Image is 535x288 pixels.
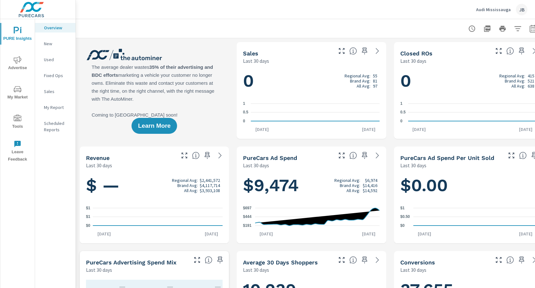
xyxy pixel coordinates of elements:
p: Regional Avg: [499,73,525,78]
span: Save this to your personalized report [215,255,225,265]
p: Fixed Ops [44,72,70,79]
button: "Export Report to PDF" [481,22,494,35]
p: [DATE] [255,231,277,237]
p: [DATE] [200,231,223,237]
p: Regional Avg: [172,178,198,183]
span: This table looks at how you compare to the amount of budget you spend per channel as opposed to y... [205,256,212,264]
h5: Average 30 Days Shoppers [243,259,318,266]
p: Last 30 days [400,266,426,274]
text: $0 [400,223,405,228]
button: Make Fullscreen [192,255,202,265]
p: Audi Mississauga [476,7,511,12]
text: $0.50 [400,215,410,219]
p: 97 [373,83,377,89]
p: All Avg: [511,83,525,89]
div: nav menu [0,19,35,166]
span: Save this to your personalized report [360,150,370,161]
h5: Sales [243,50,258,57]
span: Save this to your personalized report [517,255,527,265]
p: All Avg: [346,188,360,193]
button: Make Fullscreen [494,255,504,265]
span: Save this to your personalized report [202,150,212,161]
div: My Report [35,103,75,112]
p: Brand Avg: [340,183,360,188]
p: Last 30 days [86,162,112,169]
text: $1 [400,206,405,210]
a: See more details in report [215,150,225,161]
p: 638 [528,83,534,89]
p: Last 30 days [243,266,269,274]
span: A rolling 30 day total of daily Shoppers on the dealership website, averaged over the selected da... [349,256,357,264]
button: Make Fullscreen [494,46,504,56]
text: $1 [86,215,90,219]
span: Save this to your personalized report [360,255,370,265]
span: Average cost of advertising per each vehicle sold at the dealer over the selected date range. The... [519,152,527,159]
span: Leave Feedback [2,140,33,163]
h5: Conversions [400,259,435,266]
p: 521 [528,78,534,83]
text: $191 [243,223,252,228]
span: PURE Insights [2,27,33,42]
p: Overview [44,25,70,31]
p: [DATE] [358,126,380,133]
button: Make Fullscreen [337,255,347,265]
p: [DATE] [358,231,380,237]
p: [DATE] [413,231,436,237]
div: Overview [35,23,75,32]
h1: $9,474 [243,175,380,196]
h5: PureCars Ad Spend Per Unit Sold [400,155,494,161]
p: Brand Avg: [350,78,370,83]
p: [DATE] [93,231,115,237]
text: 0.5 [400,110,406,115]
text: 0.5 [243,110,248,115]
p: $2,441,572 [200,178,220,183]
h5: PureCars Ad Spend [243,155,297,161]
p: Last 30 days [86,266,112,274]
p: Brand Avg: [505,78,525,83]
p: $4,117,714 [200,183,220,188]
div: JB [516,4,527,15]
text: $444 [243,215,252,219]
span: Save this to your personalized report [360,46,370,56]
span: Total sales revenue over the selected date range. [Source: This data is sourced from the dealer’s... [192,152,200,159]
p: Used [44,56,70,63]
a: See more details in report [372,46,382,56]
text: $0 [86,223,90,228]
p: All Avg: [184,188,198,193]
h5: PureCars Advertising Spend Mix [86,259,176,266]
text: $1 [86,206,90,210]
p: [DATE] [251,126,273,133]
span: My Market [2,85,33,101]
button: Make Fullscreen [179,150,189,161]
h5: Revenue [86,155,110,161]
p: Brand Avg: [177,183,198,188]
p: 415 [528,73,534,78]
text: 1 [400,101,403,106]
span: The number of dealer-specified goals completed by a visitor. [Source: This data is provided by th... [506,256,514,264]
button: Make Fullscreen [337,46,347,56]
div: Scheduled Reports [35,119,75,134]
h1: $ — [86,175,223,196]
h5: Closed ROs [400,50,432,57]
p: Scheduled Reports [44,120,70,133]
p: Last 30 days [243,162,269,169]
div: Sales [35,87,75,96]
button: Apply Filters [511,22,524,35]
span: Number of Repair Orders Closed by the selected dealership group over the selected time range. [So... [506,47,514,55]
p: 81 [373,78,377,83]
p: All Avg: [357,83,370,89]
a: See more details in report [372,150,382,161]
span: Learn More [138,123,170,129]
span: Total cost of media for all PureCars channels for the selected dealership group over the selected... [349,152,357,159]
p: Last 30 days [243,57,269,65]
p: New [44,40,70,47]
p: 55 [373,73,377,78]
p: $3,933,108 [200,188,220,193]
p: $6,974 [365,178,377,183]
button: Make Fullscreen [337,150,347,161]
text: 1 [243,101,245,106]
text: 0 [400,119,403,123]
div: Used [35,55,75,64]
p: Sales [44,88,70,95]
p: [DATE] [408,126,430,133]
